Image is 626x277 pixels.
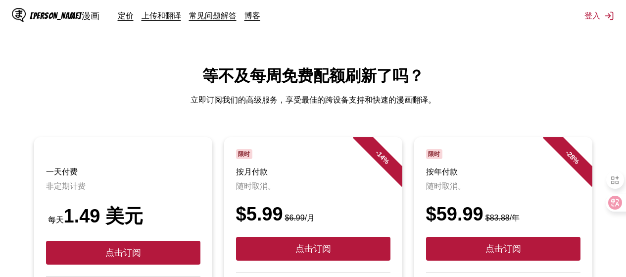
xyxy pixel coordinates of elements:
font: 限时 [428,151,440,158]
font: 立即订阅我们的高级服务，享受最佳的跨设备支持和快速的漫画翻译。 [191,96,436,104]
a: 博客 [244,10,260,20]
img: 登出 [604,11,614,21]
font: % [571,156,581,166]
button: 点击订阅 [46,241,200,265]
font: % [381,156,391,166]
a: 常见问题解答 [189,10,237,20]
font: /月 [305,214,315,222]
font: 14 [376,150,386,161]
font: 非定期计费 [46,182,86,190]
font: $59.99 [426,204,483,224]
font: 点击订阅 [295,244,331,254]
a: 定价 [118,10,134,20]
button: 点击订阅 [426,237,580,261]
font: 限时 [238,151,250,158]
img: IsManga 标志 [12,8,26,22]
button: 登入 [584,10,614,21]
font: /年 [510,214,520,222]
font: - [374,149,381,156]
font: 按年付款 [426,167,458,176]
font: $6.99 [285,214,305,222]
font: 1.49 美元 [64,206,144,226]
font: $5.99 [236,204,283,224]
font: 登入 [584,10,600,20]
font: $83.88 [485,214,510,222]
button: 点击订阅 [236,237,390,261]
font: 等不及每周免费配额刷新了吗？ [202,67,424,85]
font: [PERSON_NAME]漫画 [30,11,100,20]
font: - [564,149,571,156]
font: 点击订阅 [485,244,521,254]
a: 上传和翻译 [142,10,181,20]
font: 随时取消。 [426,182,466,190]
font: 每天 [48,216,64,224]
font: 28 [566,150,577,161]
font: 点击订阅 [105,248,141,258]
a: IsManga 标志[PERSON_NAME]漫画 [12,8,118,24]
font: 按月付款 [236,167,268,176]
font: 一天付费 [46,167,78,176]
font: 随时取消。 [236,182,276,190]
